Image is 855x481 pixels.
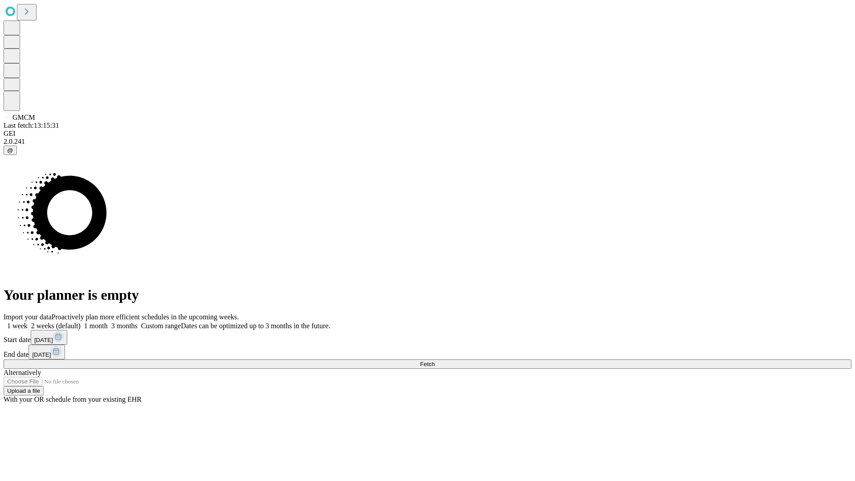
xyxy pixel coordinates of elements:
[12,114,35,121] span: GMCM
[4,287,851,303] h1: Your planner is empty
[4,345,851,359] div: End date
[31,330,67,345] button: [DATE]
[32,351,51,358] span: [DATE]
[420,361,435,367] span: Fetch
[4,369,41,376] span: Alternatively
[4,386,44,395] button: Upload a file
[7,147,13,154] span: @
[52,313,239,321] span: Proactively plan more efficient schedules in the upcoming weeks.
[4,395,142,403] span: With your OR schedule from your existing EHR
[31,322,81,330] span: 2 weeks (default)
[28,345,65,359] button: [DATE]
[111,322,138,330] span: 3 months
[7,322,28,330] span: 1 week
[4,130,851,138] div: GEI
[34,337,53,343] span: [DATE]
[4,313,52,321] span: Import your data
[4,146,17,155] button: @
[4,359,851,369] button: Fetch
[4,122,59,129] span: Last fetch: 13:15:31
[141,322,181,330] span: Custom range
[84,322,108,330] span: 1 month
[4,330,851,345] div: Start date
[4,138,851,146] div: 2.0.241
[181,322,330,330] span: Dates can be optimized up to 3 months in the future.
